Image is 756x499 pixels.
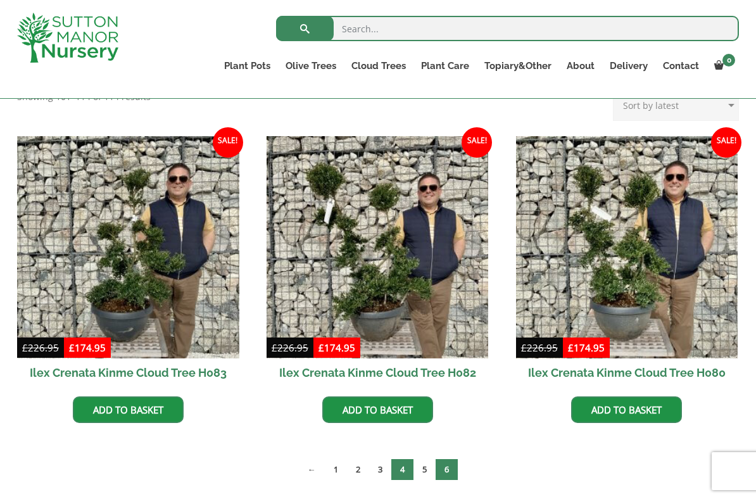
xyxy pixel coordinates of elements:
[516,358,738,387] h2: Ilex Crenata Kinme Cloud Tree H080
[571,396,682,423] a: Add to basket: “Ilex Crenata Kinme Cloud Tree H080”
[568,341,574,354] span: £
[707,57,739,75] a: 0
[276,16,739,41] input: Search...
[318,341,355,354] bdi: 174.95
[322,396,433,423] a: Add to basket: “Ilex Crenata Kinme Cloud Tree H082”
[73,396,184,423] a: Add to basket: “Ilex Crenata Kinme Cloud Tree H083”
[347,459,369,480] a: Page 2
[462,127,492,158] span: Sale!
[17,358,239,387] h2: Ilex Crenata Kinme Cloud Tree H083
[344,57,413,75] a: Cloud Trees
[711,127,741,158] span: Sale!
[521,341,558,354] bdi: 226.95
[267,136,489,358] img: Ilex Crenata Kinme Cloud Tree H082
[17,458,739,485] nav: Product Pagination
[521,341,527,354] span: £
[722,54,735,66] span: 0
[613,89,739,121] select: Shop order
[278,57,344,75] a: Olive Trees
[655,57,707,75] a: Contact
[413,57,477,75] a: Plant Care
[391,459,413,480] a: Page 4
[22,341,59,354] bdi: 226.95
[318,341,324,354] span: £
[369,459,391,480] a: Page 3
[602,57,655,75] a: Delivery
[325,459,347,480] a: Page 1
[267,358,489,387] h2: Ilex Crenata Kinme Cloud Tree H082
[22,341,28,354] span: £
[17,136,239,358] img: Ilex Crenata Kinme Cloud Tree H083
[17,136,239,387] a: Sale! Ilex Crenata Kinme Cloud Tree H083
[516,136,738,358] img: Ilex Crenata Kinme Cloud Tree H080
[559,57,602,75] a: About
[436,459,458,480] span: Page 6
[299,459,325,480] a: ←
[17,13,118,63] img: logo
[213,127,243,158] span: Sale!
[272,341,308,354] bdi: 226.95
[69,341,106,354] bdi: 174.95
[272,341,277,354] span: £
[267,136,489,387] a: Sale! Ilex Crenata Kinme Cloud Tree H082
[69,341,75,354] span: £
[217,57,278,75] a: Plant Pots
[568,341,605,354] bdi: 174.95
[516,136,738,387] a: Sale! Ilex Crenata Kinme Cloud Tree H080
[413,459,436,480] a: Page 5
[477,57,559,75] a: Topiary&Other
